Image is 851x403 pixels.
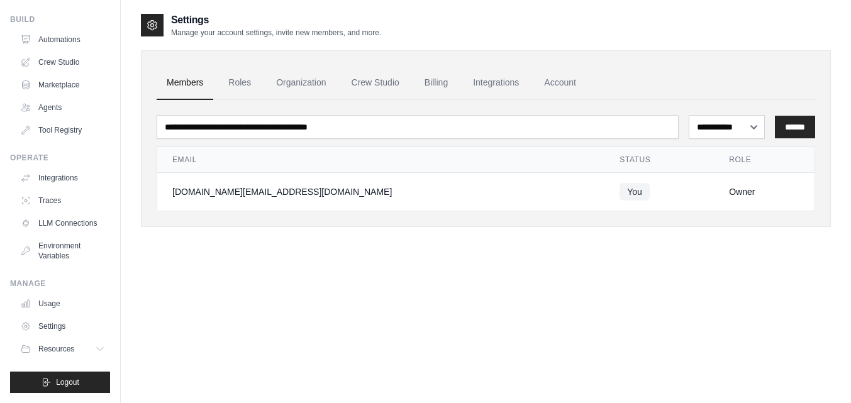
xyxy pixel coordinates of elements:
[10,153,110,163] div: Operate
[414,66,458,100] a: Billing
[15,294,110,314] a: Usage
[15,120,110,140] a: Tool Registry
[157,66,213,100] a: Members
[10,372,110,393] button: Logout
[15,213,110,233] a: LLM Connections
[10,279,110,289] div: Manage
[534,66,586,100] a: Account
[15,30,110,50] a: Automations
[15,168,110,188] a: Integrations
[620,183,650,201] span: You
[15,97,110,118] a: Agents
[157,147,604,173] th: Email
[10,14,110,25] div: Build
[266,66,336,100] a: Organization
[463,66,529,100] a: Integrations
[15,75,110,95] a: Marketplace
[729,185,799,198] div: Owner
[38,344,74,354] span: Resources
[15,316,110,336] a: Settings
[342,66,409,100] a: Crew Studio
[172,185,589,198] div: [DOMAIN_NAME][EMAIL_ADDRESS][DOMAIN_NAME]
[15,52,110,72] a: Crew Studio
[171,28,381,38] p: Manage your account settings, invite new members, and more.
[604,147,714,173] th: Status
[714,147,815,173] th: Role
[15,190,110,211] a: Traces
[56,377,79,387] span: Logout
[171,13,381,28] h2: Settings
[15,236,110,266] a: Environment Variables
[218,66,261,100] a: Roles
[15,339,110,359] button: Resources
